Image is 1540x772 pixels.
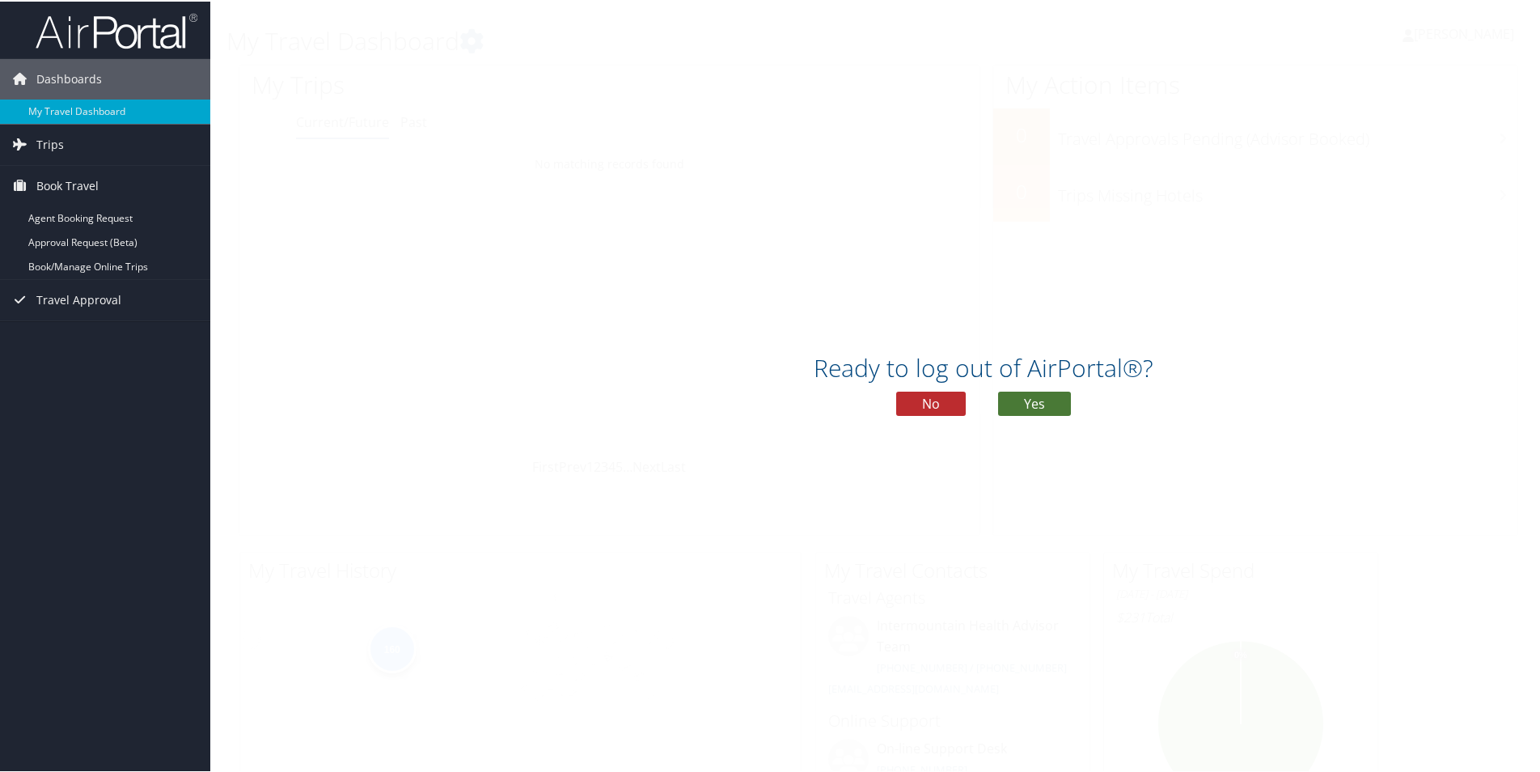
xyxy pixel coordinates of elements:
[36,164,99,205] span: Book Travel
[36,123,64,163] span: Trips
[36,57,102,98] span: Dashboards
[998,390,1071,414] button: Yes
[896,390,966,414] button: No
[36,278,121,319] span: Travel Approval
[36,11,197,49] img: airportal-logo.png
